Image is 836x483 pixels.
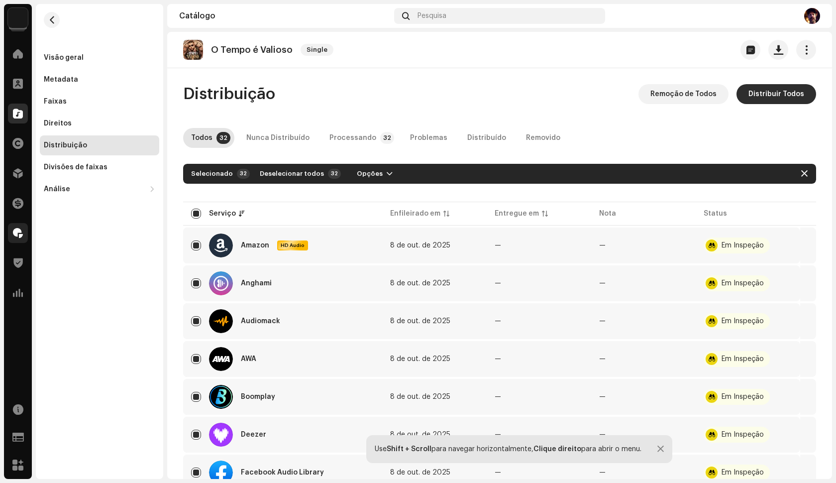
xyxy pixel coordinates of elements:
[722,431,764,438] div: Em Inspeção
[599,431,606,438] re-a-table-badge: —
[599,469,606,476] re-a-table-badge: —
[329,128,376,148] div: Processando
[418,12,446,20] span: Pesquisa
[191,128,212,148] div: Todos
[254,166,345,182] button: Deselecionar todos32
[390,469,450,476] span: 8 de out. de 2025
[183,84,275,104] span: Distribuição
[599,356,606,362] re-a-table-badge: —
[495,318,501,325] span: —
[301,44,333,56] span: Single
[328,169,341,179] p-badge: 32
[495,356,501,362] span: —
[722,280,764,287] div: Em Inspeção
[241,469,324,476] div: Facebook Audio Library
[40,48,159,68] re-m-nav-item: Visão geral
[241,431,266,438] div: Deezer
[410,128,447,148] div: Problemas
[237,169,250,179] div: 32
[390,431,450,438] span: 8 de out. de 2025
[8,8,28,28] img: 56eeb297-7269-4a48-bf6b-d4ffa91748c0
[722,469,764,476] div: Em Inspeção
[44,98,67,106] div: Faixas
[748,84,804,104] span: Distribuir Todos
[40,135,159,155] re-m-nav-item: Distribuição
[533,446,581,453] strong: Clique direito
[390,209,440,219] div: Enfileirado em
[44,76,78,84] div: Metadata
[40,92,159,112] re-m-nav-item: Faixas
[599,242,606,249] re-a-table-badge: —
[387,446,431,453] strong: Shift + Scroll
[375,445,641,453] div: Use para navegar horizontalmente, para abrir o menu.
[209,209,236,219] div: Serviço
[40,70,159,90] re-m-nav-item: Metadata
[40,114,159,133] re-m-nav-item: Direitos
[495,242,501,249] span: —
[44,163,107,171] div: Divisões de faixas
[349,166,401,182] button: Opções
[390,280,450,287] span: 8 de out. de 2025
[44,185,70,193] div: Análise
[722,356,764,362] div: Em Inspeção
[241,393,275,400] div: Boomplay
[390,393,450,400] span: 8 de out. de 2025
[495,393,501,400] span: —
[380,132,394,144] p-badge: 32
[736,84,816,104] button: Distribuir Todos
[650,84,717,104] span: Remoção de Todos
[246,128,310,148] div: Nunca Distribuído
[241,280,272,287] div: Anghami
[467,128,506,148] div: Distribuído
[44,141,87,149] div: Distribuição
[495,469,501,476] span: —
[260,164,324,184] span: Deselecionar todos
[278,242,307,249] span: HD Audio
[722,393,764,400] div: Em Inspeção
[526,128,560,148] div: Removido
[241,318,280,325] div: Audiomack
[216,132,230,144] p-badge: 32
[241,356,256,362] div: AWA
[191,170,233,178] div: Selecionado
[599,393,606,400] re-a-table-badge: —
[40,157,159,177] re-m-nav-item: Divisões de faixas
[357,164,383,184] span: Opções
[804,8,820,24] img: d2779005-2424-4c27-bbcd-83a33030ae27
[183,40,203,60] img: 2f75e340-6ad4-42a6-80c6-dee55b3a7401
[40,179,159,199] re-m-nav-dropdown: Análise
[390,356,450,362] span: 8 de out. de 2025
[495,431,501,438] span: —
[495,209,539,219] div: Entregue em
[599,280,606,287] re-a-table-badge: —
[638,84,729,104] button: Remoção de Todos
[722,242,764,249] div: Em Inspeção
[390,318,450,325] span: 8 de out. de 2025
[495,280,501,287] span: —
[179,12,390,20] div: Catálogo
[241,242,269,249] div: Amazon
[390,242,450,249] span: 8 de out. de 2025
[599,318,606,325] re-a-table-badge: —
[44,120,72,127] div: Direitos
[44,54,84,62] div: Visão geral
[211,45,293,55] p: O Tempo é Valioso
[722,318,764,325] div: Em Inspeção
